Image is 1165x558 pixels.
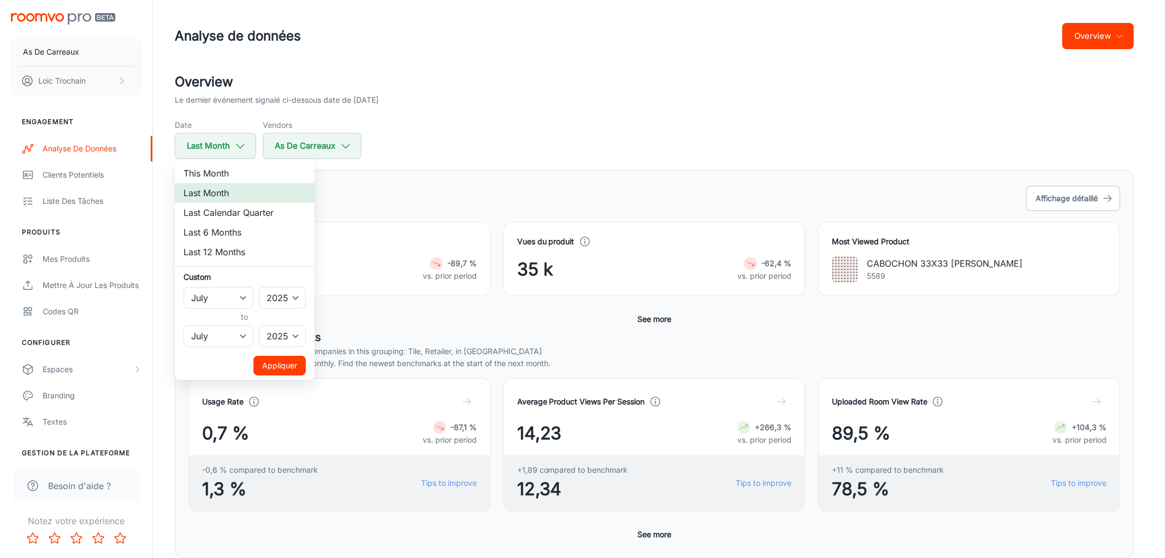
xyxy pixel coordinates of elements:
[253,356,306,375] button: Appliquer
[175,163,315,183] li: This Month
[175,183,315,203] li: Last Month
[184,271,306,283] h6: Custom
[175,203,315,222] li: Last Calendar Quarter
[175,222,315,242] li: Last 6 Months
[175,242,315,262] li: Last 12 Months
[186,311,304,323] h6: to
